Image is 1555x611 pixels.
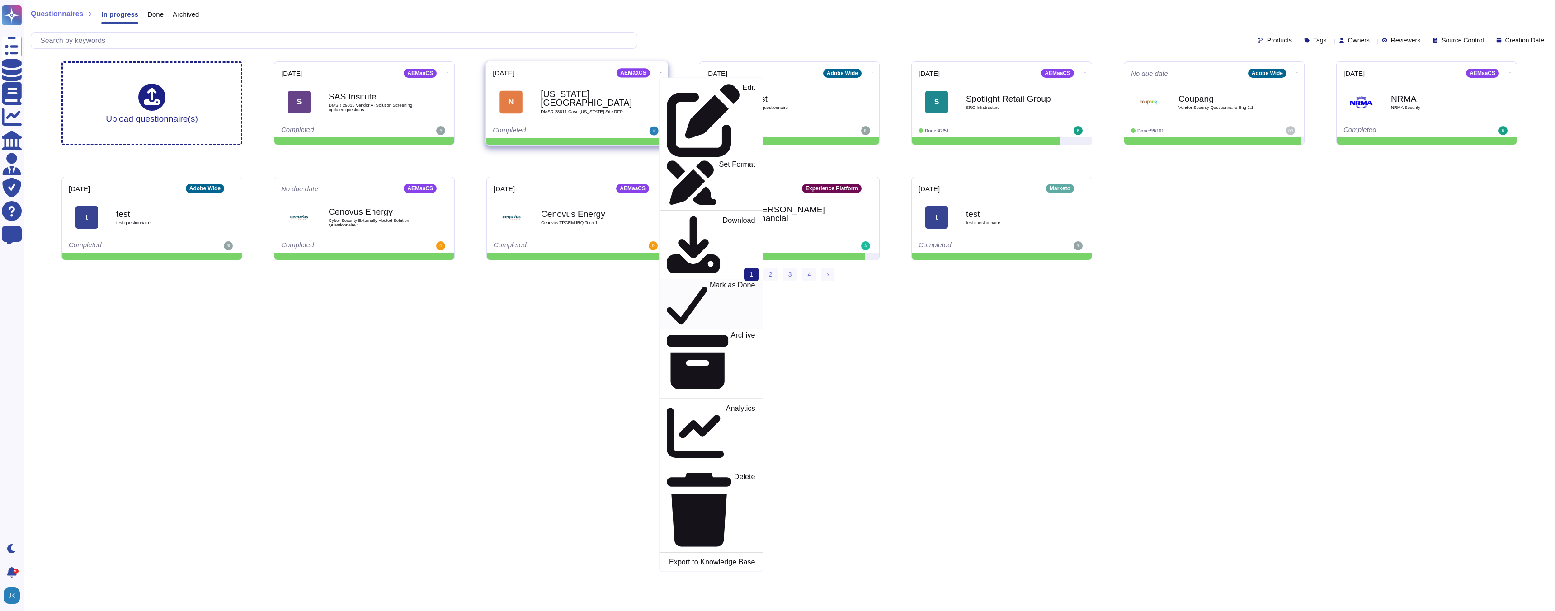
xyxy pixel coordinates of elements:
div: Adobe Wide [823,69,862,78]
p: Mark as Done [710,282,755,328]
span: test questionnaire [754,105,844,110]
b: Coupang [1178,94,1269,103]
span: Vendor Security Questionnaire Eng 2.1 [1178,105,1269,110]
a: Analytics [660,403,763,463]
span: [DATE] [493,70,514,76]
a: Delete [660,471,763,549]
span: Cenovus TPCRM IRQ Tech 1 [541,221,631,225]
span: [DATE] [919,70,940,77]
div: AEMaaCS [404,69,437,78]
span: test questionnaire [116,221,207,225]
div: AEMaaCS [1466,69,1499,78]
div: Marketo [1046,184,1074,193]
div: AEMaaCS [1041,69,1074,78]
div: N [499,90,523,113]
b: Spotlight Retail Group [966,94,1056,103]
span: [DATE] [69,185,90,192]
div: t [75,206,98,229]
img: user [436,126,445,135]
span: [DATE] [919,185,940,192]
input: Search by keywords [36,33,637,48]
span: [DATE] [494,185,515,192]
img: user [649,241,658,250]
img: user [861,126,870,135]
img: user [1286,126,1295,135]
span: Reviewers [1391,37,1420,43]
div: AEMaaCS [404,184,437,193]
img: user [1074,126,1083,135]
span: Questionnaires [31,10,83,18]
div: Completed [1343,126,1454,135]
div: AEMaaCS [616,184,649,193]
span: Cyber Security Externally Hosted Solution Questionnaire 1 [329,218,419,227]
b: [US_STATE][GEOGRAPHIC_DATA] [541,90,632,108]
p: Edit [743,84,755,157]
p: Set Format [719,161,755,205]
a: Set Format [660,159,763,207]
span: No due date [281,185,318,192]
img: user [436,241,445,250]
div: Experience Platform [802,184,862,193]
div: t [925,206,948,229]
img: user [4,587,20,604]
span: test [754,225,844,229]
div: Completed [493,127,605,136]
span: DMSR 28811 Case [US_STATE] Site RFP [541,110,632,114]
a: Mark as Done [660,279,763,329]
div: Completed [494,241,604,250]
button: user [2,586,26,606]
img: user [224,241,233,250]
span: [DATE] [706,70,727,77]
p: Archive [731,332,755,393]
span: In progress [101,11,138,18]
b: Cenovus Energy [329,207,419,216]
span: Archived [173,11,199,18]
img: user [861,241,870,250]
a: 4 [802,268,816,281]
div: Adobe Wide [186,184,224,193]
div: S [925,91,948,113]
b: [PERSON_NAME] Financial [754,205,844,222]
div: Completed [919,241,1029,250]
b: NRMA [1391,94,1481,103]
a: Download [660,215,763,280]
span: › [827,271,829,278]
a: 2 [763,268,778,281]
span: Tags [1313,37,1327,43]
b: test [754,94,844,103]
img: Logo [500,206,523,229]
span: Done: 42/51 [925,128,949,133]
p: Download [723,217,755,278]
div: Adobe Wide [1248,69,1286,78]
a: Export to Knowledge Base [660,556,763,568]
span: [DATE] [1343,70,1365,77]
a: 3 [783,268,797,281]
span: test questionnaire [966,221,1056,225]
a: Archive [660,329,763,395]
p: Analytics [726,405,755,461]
span: SRG Infrstructure [966,105,1056,110]
span: Owners [1348,37,1370,43]
div: AEMaaCS [617,68,650,77]
div: Completed [69,241,179,250]
img: Logo [1350,91,1373,113]
span: Products [1267,37,1292,43]
p: Delete [734,473,755,547]
div: S [288,91,311,113]
p: Export to Knowledge Base [669,559,755,566]
img: Logo [1138,91,1160,113]
span: No due date [1131,70,1168,77]
span: Done [147,11,164,18]
span: Creation Date [1505,37,1544,43]
span: [DATE] [281,70,302,77]
img: Logo [288,206,311,229]
b: Cenovus Energy [541,210,631,218]
span: Done: 99/101 [1137,128,1164,133]
a: Edit [660,82,763,159]
div: Completed [281,126,392,135]
b: SAS Insitute [329,92,419,101]
span: Source Control [1442,37,1484,43]
span: DMSR 29015 Vendor AI Solution Screening updated questions [329,103,419,112]
div: 9+ [13,569,19,574]
span: 1 [744,268,759,281]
